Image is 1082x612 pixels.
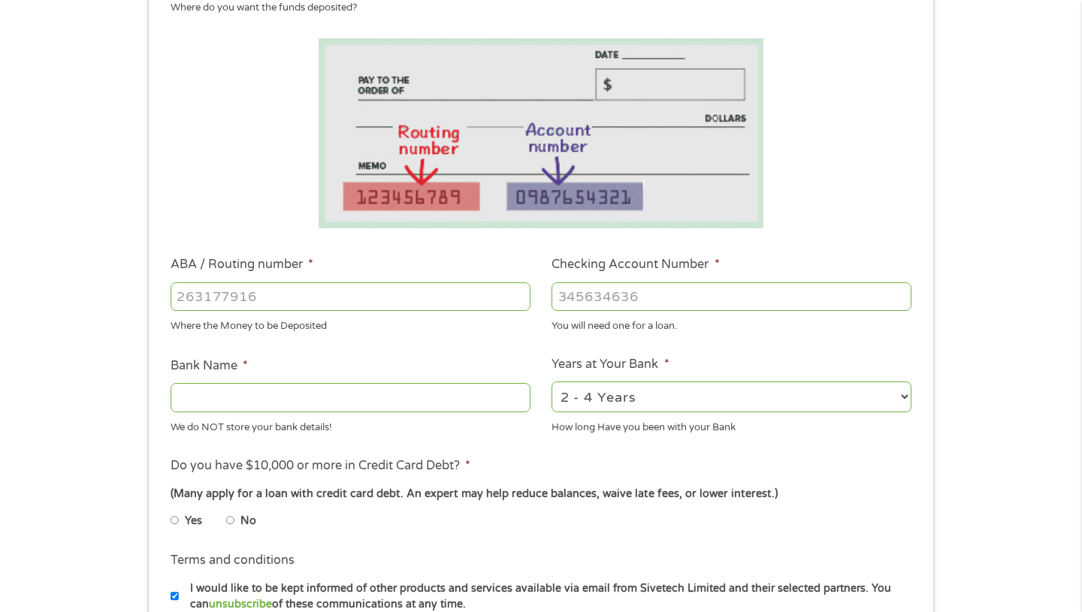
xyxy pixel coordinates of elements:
[171,415,530,435] div: We do NOT store your bank details!
[209,598,272,610] a: unsubscribe
[319,38,763,228] img: Routing number location
[171,282,530,311] input: 263177916
[171,458,470,474] label: Do you have $10,000 or more in Credit Card Debt?
[171,314,530,334] div: Where the Money to be Deposited
[171,358,248,374] label: Bank Name
[552,357,669,372] label: Years at Your Bank
[552,415,911,435] div: How long Have you been with your Bank
[171,1,901,16] div: Where do you want the funds deposited?
[185,513,202,529] label: Yes
[240,513,256,529] label: No
[552,314,911,334] div: You will need one for a loan.
[171,553,295,568] label: Terms and conditions
[171,486,911,502] div: (Many apply for a loan with credit card debt. An expert may help reduce balances, waive late fees...
[552,282,911,311] input: 345634636
[552,257,719,273] label: Checking Account Number
[171,257,313,273] label: ABA / Routing number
